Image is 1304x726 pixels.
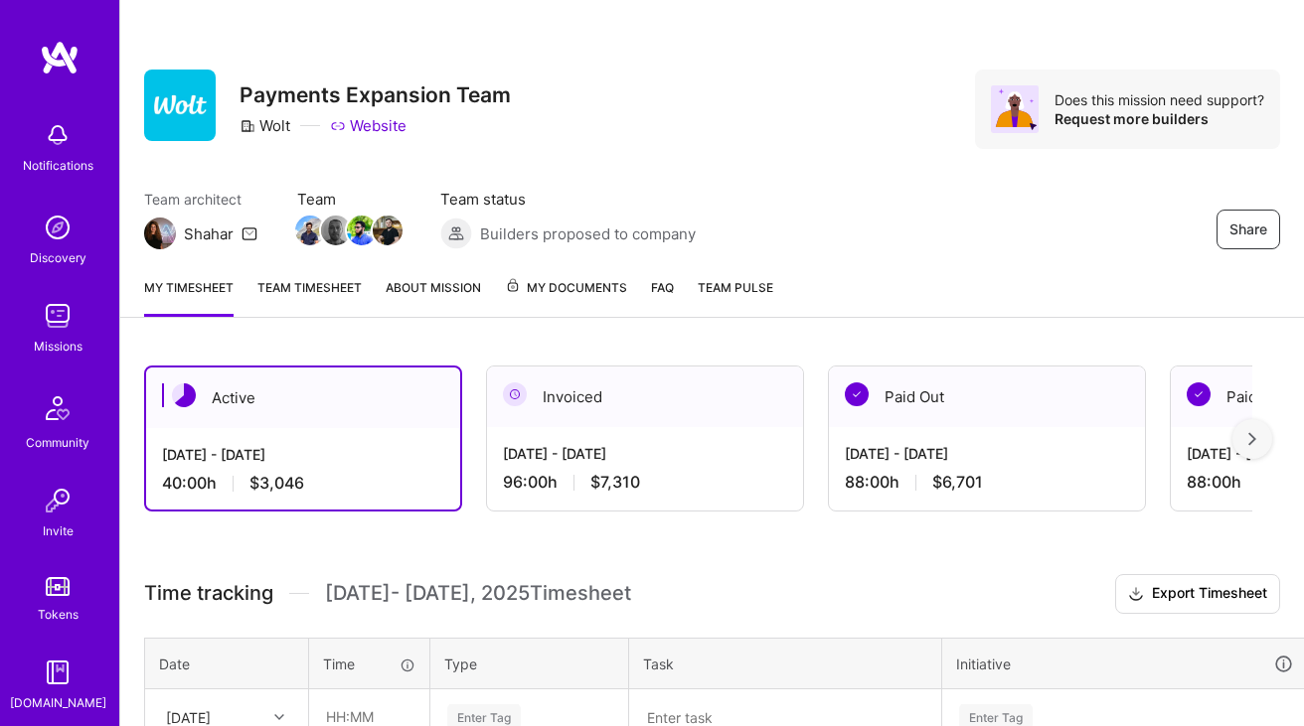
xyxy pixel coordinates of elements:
i: icon Mail [242,225,257,241]
a: My timesheet [144,277,234,317]
span: Team architect [144,189,257,210]
i: icon CompanyGray [240,118,255,134]
a: About Mission [386,277,481,317]
div: Tokens [38,604,79,625]
span: $3,046 [249,473,304,494]
i: icon Download [1128,584,1144,605]
div: 96:00 h [503,472,787,493]
img: Team Member Avatar [321,216,351,245]
a: Team Member Avatar [297,214,323,247]
img: Builders proposed to company [440,218,472,249]
img: Invoiced [503,382,527,406]
th: Date [145,638,309,689]
span: Share [1229,219,1267,239]
img: discovery [38,208,78,247]
a: Team timesheet [257,277,362,317]
h3: Payments Expansion Team [240,82,511,107]
a: Team Member Avatar [323,214,349,247]
img: teamwork [38,296,78,336]
div: Missions [34,336,82,357]
span: Team [297,189,401,210]
img: Team Member Avatar [295,216,325,245]
a: Team Pulse [698,277,773,317]
div: Paid Out [829,366,1145,427]
img: logo [40,40,80,75]
i: icon Chevron [274,712,284,722]
img: Active [172,383,196,407]
img: bell [38,115,78,155]
img: Paid Out [845,382,869,406]
img: guide book [38,653,78,692]
div: 88:00 h [845,472,1129,493]
div: Initiative [956,653,1294,675]
div: Shahar [184,223,234,244]
div: [DATE] - [DATE] [845,443,1129,464]
img: Avatar [991,85,1039,133]
th: Task [629,638,942,689]
div: [DATE] - [DATE] [503,443,787,464]
img: tokens [46,577,70,596]
div: Notifications [23,155,93,176]
div: [DOMAIN_NAME] [10,692,106,713]
span: Builders proposed to company [480,223,696,244]
span: [DATE] - [DATE] , 2025 Timesheet [325,581,631,606]
div: Invite [43,520,74,541]
a: My Documents [505,277,627,317]
div: 40:00 h [162,473,444,494]
span: Team status [440,189,696,210]
a: FAQ [651,277,674,317]
img: right [1248,432,1256,446]
div: Does this mission need support? [1055,90,1264,109]
img: Team Member Avatar [373,216,403,245]
img: Invite [38,481,78,520]
button: Share [1217,210,1280,249]
img: Team Member Avatar [347,216,377,245]
div: Time [323,653,415,674]
span: Time tracking [144,581,273,606]
span: My Documents [505,277,627,299]
div: Discovery [30,247,86,268]
img: Team Architect [144,218,176,249]
img: Paid Out [1187,382,1211,406]
div: Community [26,432,89,453]
span: Team Pulse [698,280,773,295]
button: Export Timesheet [1115,574,1280,614]
div: Active [146,367,460,428]
span: $7,310 [590,472,640,493]
th: Type [430,638,629,689]
div: Invoiced [487,366,803,427]
div: Request more builders [1055,109,1264,128]
img: Company Logo [144,70,216,141]
a: Team Member Avatar [375,214,401,247]
div: Wolt [240,115,290,136]
span: $6,701 [932,472,983,493]
a: Website [330,115,407,136]
div: [DATE] - [DATE] [162,444,444,465]
img: Community [34,384,81,432]
a: Team Member Avatar [349,214,375,247]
